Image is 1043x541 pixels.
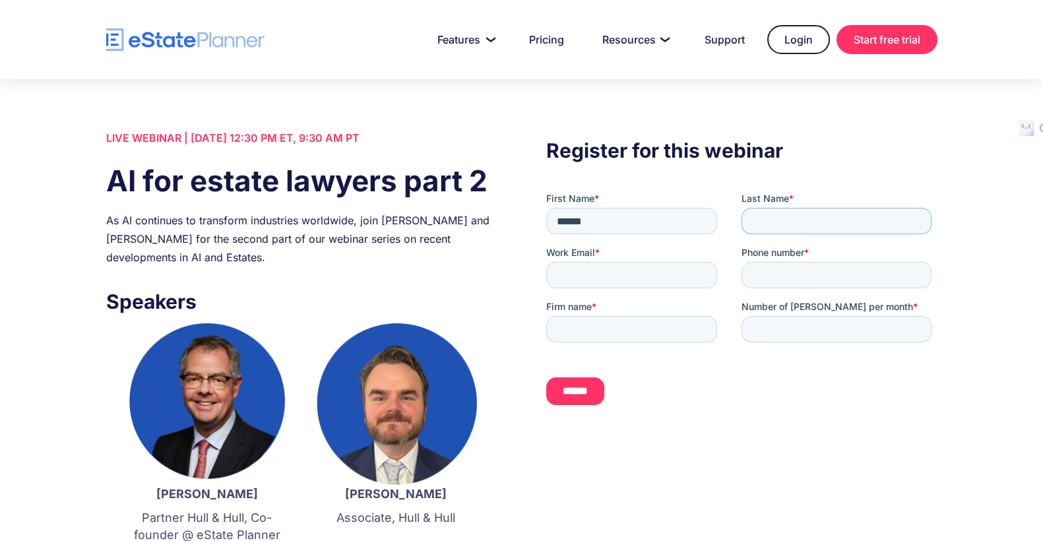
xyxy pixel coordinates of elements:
a: home [106,28,265,51]
a: Resources [586,26,682,53]
a: Login [767,25,830,54]
a: Support [689,26,761,53]
iframe: Form 0 [546,192,937,416]
div: As AI continues to transform industries worldwide, join [PERSON_NAME] and [PERSON_NAME] for the s... [106,211,497,267]
strong: [PERSON_NAME] [156,487,258,501]
a: Pricing [513,26,580,53]
a: Features [422,26,507,53]
div: LIVE WEBINAR | [DATE] 12:30 PM ET, 9:30 AM PT [106,129,497,147]
h3: Register for this webinar [546,135,937,166]
strong: [PERSON_NAME] [345,487,447,501]
h1: AI for estate lawyers part 2 [106,160,497,201]
h3: Speakers [106,286,497,317]
p: Associate, Hull & Hull [315,509,477,526]
a: Start free trial [837,25,937,54]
